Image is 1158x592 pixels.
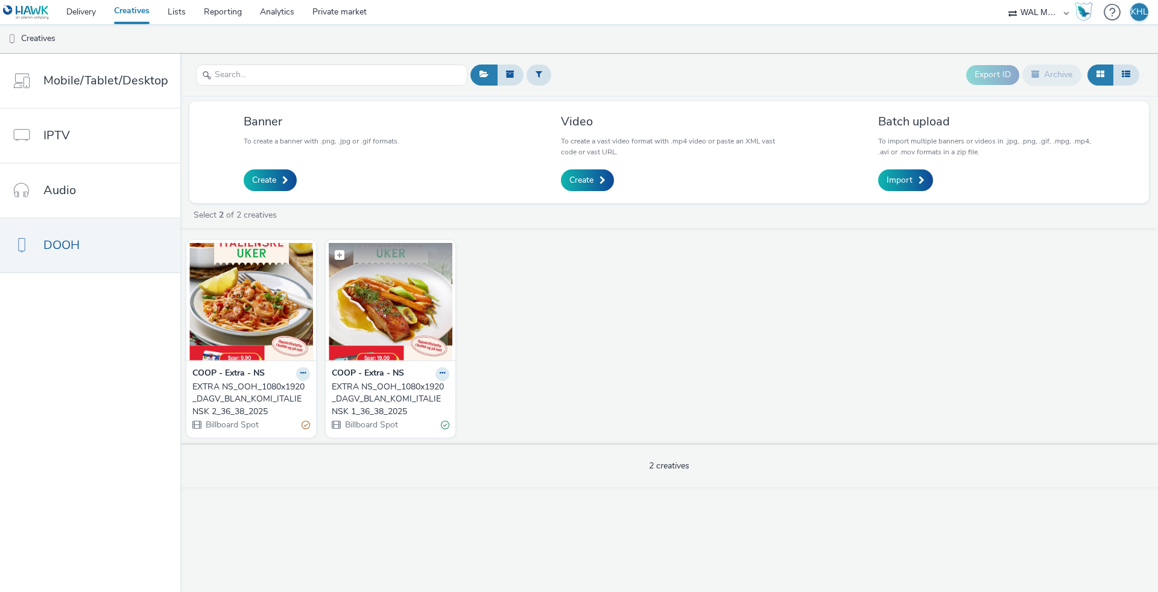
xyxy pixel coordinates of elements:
div: Valid [441,419,449,432]
img: Hawk Academy [1075,2,1093,22]
a: Select of 2 creatives [192,209,282,221]
button: Archive [1022,65,1081,85]
a: Create [244,169,297,191]
span: 2 creatives [649,460,689,471]
input: Search... [196,65,467,86]
p: To create a vast video format with .mp4 video or paste an XML vast code or vast URL. [561,136,777,157]
button: Table [1113,65,1139,85]
a: EXTRA NS_OOH_1080x1920_DAGV_BLAN_KOMI_ITALIENSK 1_36_38_2025 [332,381,449,418]
a: Import [878,169,933,191]
span: Audio [43,181,76,199]
img: undefined Logo [3,5,49,20]
img: EXTRA NS_OOH_1080x1920_DAGV_BLAN_KOMI_ITALIENSK 2_36_38_2025 visual [189,243,313,361]
button: Export ID [966,65,1019,84]
strong: COOP - Extra - NS [192,367,265,381]
strong: 2 [219,209,224,221]
h3: Batch upload [878,113,1095,130]
a: Create [561,169,614,191]
p: To create a banner with .png, .jpg or .gif formats. [244,136,399,146]
strong: COOP - Extra - NS [332,367,404,381]
span: DOOH [43,236,80,254]
h3: Banner [244,113,399,130]
span: Create [569,174,593,186]
h3: Video [561,113,777,130]
div: EXTRA NS_OOH_1080x1920_DAGV_BLAN_KOMI_ITALIENSK 1_36_38_2025 [332,381,445,418]
p: To import multiple banners or videos in .jpg, .png, .gif, .mpg, .mp4, .avi or .mov formats in a z... [878,136,1095,157]
span: Billboard Spot [344,419,398,430]
span: Billboard Spot [204,419,259,430]
a: EXTRA NS_OOH_1080x1920_DAGV_BLAN_KOMI_ITALIENSK 2_36_38_2025 [192,381,310,418]
span: IPTV [43,127,70,144]
span: Create [252,174,276,186]
img: dooh [6,33,18,45]
div: KHL [1131,3,1148,21]
img: EXTRA NS_OOH_1080x1920_DAGV_BLAN_KOMI_ITALIENSK 1_36_38_2025 visual [329,243,452,361]
a: Hawk Academy [1075,2,1098,22]
button: Grid [1087,65,1113,85]
div: EXTRA NS_OOH_1080x1920_DAGV_BLAN_KOMI_ITALIENSK 2_36_38_2025 [192,381,305,418]
span: Import [887,174,913,186]
span: Mobile/Tablet/Desktop [43,72,168,89]
div: Partially valid [302,419,310,432]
